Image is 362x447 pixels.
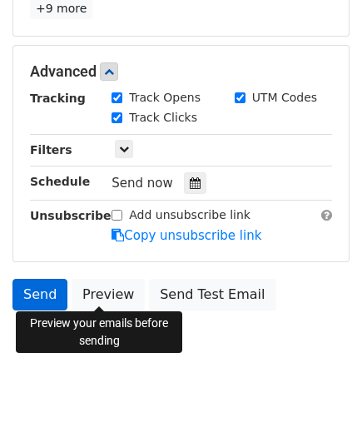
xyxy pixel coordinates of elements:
a: Copy unsubscribe link [112,228,261,243]
strong: Filters [30,143,72,156]
strong: Tracking [30,92,86,105]
iframe: Chat Widget [279,367,362,447]
label: Track Opens [129,89,201,107]
strong: Unsubscribe [30,209,112,222]
span: Send now [112,176,173,191]
a: Send Test Email [149,279,275,310]
label: Add unsubscribe link [129,206,250,224]
a: Preview [72,279,145,310]
strong: Schedule [30,175,90,188]
h5: Advanced [30,62,332,81]
div: Chat-Widget [279,367,362,447]
div: Preview your emails before sending [16,311,182,353]
label: Track Clicks [129,109,197,127]
label: UTM Codes [252,89,317,107]
a: Send [12,279,67,310]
